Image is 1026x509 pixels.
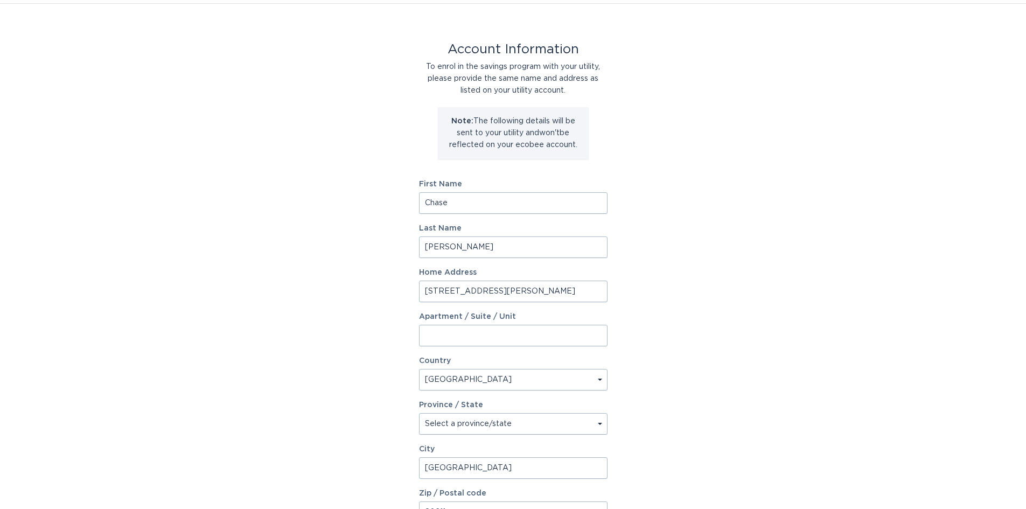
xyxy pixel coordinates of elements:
[419,445,608,453] label: City
[419,490,608,497] label: Zip / Postal code
[419,225,608,232] label: Last Name
[446,115,581,151] p: The following details will be sent to your utility and won't be reflected on your ecobee account.
[419,269,608,276] label: Home Address
[419,44,608,55] div: Account Information
[419,357,451,365] label: Country
[451,117,473,125] strong: Note:
[419,401,483,409] label: Province / State
[419,180,608,188] label: First Name
[419,61,608,96] div: To enrol in the savings program with your utility, please provide the same name and address as li...
[419,313,608,320] label: Apartment / Suite / Unit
